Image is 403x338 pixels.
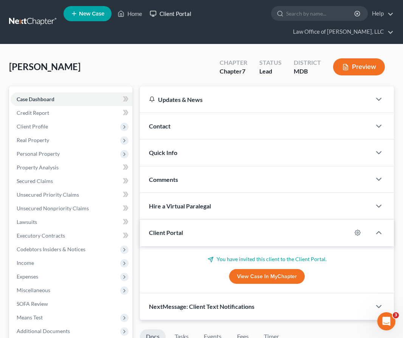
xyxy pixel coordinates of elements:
[220,67,247,76] div: Chapter
[17,123,48,130] span: Client Profile
[294,58,321,67] div: District
[17,137,49,143] span: Real Property
[17,191,79,198] span: Unsecured Priority Claims
[114,7,146,20] a: Home
[79,11,104,17] span: New Case
[17,246,85,252] span: Codebtors Insiders & Notices
[149,95,362,103] div: Updates & News
[259,58,282,67] div: Status
[17,287,50,293] span: Miscellaneous
[17,96,54,102] span: Case Dashboard
[146,7,195,20] a: Client Portal
[149,229,183,236] span: Client Portal
[229,269,305,284] a: View Case in MyChapter
[149,176,178,183] span: Comments
[17,300,48,307] span: SOFA Review
[11,297,132,311] a: SOFA Review
[11,229,132,243] a: Executory Contracts
[17,150,60,157] span: Personal Property
[289,25,394,39] a: Law Office of [PERSON_NAME], LLC
[9,61,81,72] span: [PERSON_NAME]
[11,92,132,106] a: Case Dashboard
[393,312,399,318] span: 3
[149,303,254,310] span: NextMessage: Client Text Notifications
[377,312,395,330] iframe: Intercom live chat
[17,164,59,171] span: Property Analysis
[333,58,385,75] button: Preview
[17,110,49,116] span: Credit Report
[149,202,211,210] span: Hire a Virtual Paralegal
[17,273,38,280] span: Expenses
[17,178,53,184] span: Secured Claims
[11,106,132,120] a: Credit Report
[17,205,89,211] span: Unsecured Nonpriority Claims
[242,67,245,75] span: 7
[11,188,132,202] a: Unsecured Priority Claims
[149,149,177,156] span: Quick Info
[11,215,132,229] a: Lawsuits
[286,6,355,20] input: Search by name...
[11,202,132,215] a: Unsecured Nonpriority Claims
[368,7,394,20] a: Help
[11,161,132,174] a: Property Analysis
[220,58,247,67] div: Chapter
[17,219,37,225] span: Lawsuits
[17,260,34,266] span: Income
[17,314,43,321] span: Means Test
[149,255,385,263] p: You have invited this client to the Client Portal.
[294,67,321,76] div: MDB
[149,122,170,130] span: Contact
[259,67,282,76] div: Lead
[17,232,65,239] span: Executory Contracts
[17,328,70,334] span: Additional Documents
[11,174,132,188] a: Secured Claims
